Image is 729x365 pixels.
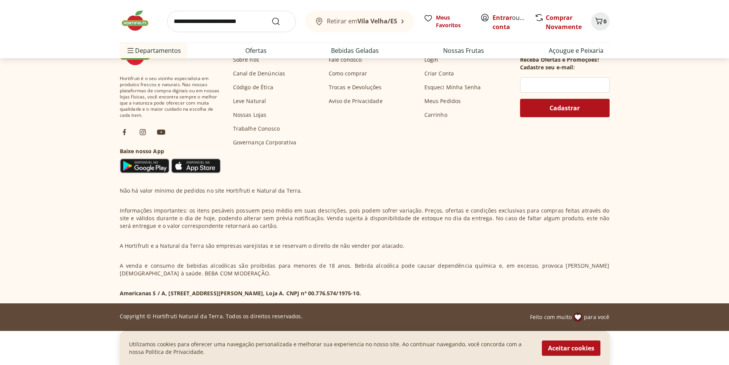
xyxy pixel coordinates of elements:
span: Cadastrar [550,105,580,111]
a: Açougue e Peixaria [549,46,603,55]
button: Aceitar cookies [542,340,600,356]
h3: Cadastre seu e-mail: [520,64,575,71]
img: App Store Icon [171,158,221,173]
span: para você [584,313,609,321]
h3: Baixe nosso App [120,147,221,155]
span: Feito com muito [530,313,572,321]
button: Menu [126,41,135,60]
button: Carrinho [591,12,610,31]
b: Vila Velha/ES [357,17,397,25]
a: Comprar Novamente [546,13,582,31]
a: Governança Corporativa [233,139,297,146]
a: Trabalhe Conosco [233,125,280,133]
span: 0 [603,18,607,25]
button: Retirar emVila Velha/ES [305,11,414,32]
span: ou [493,13,527,31]
img: Hortifruti [120,9,158,32]
a: Nossas Lojas [233,111,267,119]
a: Entrar [493,13,512,22]
a: Esqueci Minha Senha [424,83,481,91]
a: Como comprar [329,70,367,77]
span: Meus Favoritos [436,14,471,29]
img: ytb [157,128,166,137]
a: Criar conta [493,13,535,31]
p: Copyright © Hortifruti Natural da Terra. Todos os direitos reservados. [120,313,303,320]
p: A venda e consumo de bebidas alcoólicas são proibidas para menores de 18 anos. Bebida alcoólica p... [120,262,610,277]
a: Código de Ética [233,83,273,91]
a: Sobre nós [233,56,259,64]
a: Bebidas Geladas [331,46,379,55]
a: Leve Natural [233,97,266,105]
a: Nossas Frutas [443,46,484,55]
a: Trocas e Devoluções [329,83,382,91]
p: A Hortifruti e a Natural da Terra são empresas varejistas e se reservam o direito de não vender p... [120,242,404,250]
span: Departamentos [126,41,181,60]
a: Login [424,56,439,64]
a: Meus Favoritos [424,14,471,29]
span: Retirar em [327,18,397,25]
input: search [167,11,296,32]
a: Meus Pedidos [424,97,461,105]
p: Americanas S / A, [STREET_ADDRESS][PERSON_NAME], Loja A. CNPJ nº 00.776.574/1975-10. [120,290,361,297]
a: Fale conosco [329,56,362,64]
button: Submit Search [271,17,290,26]
p: Informações importantes: os itens pesáveis possuem peso médio em suas descrições, pois podem sofr... [120,207,610,230]
a: Aviso de Privacidade [329,97,383,105]
img: ig [138,128,147,137]
h3: Receba Ofertas e Promoções! [520,56,599,64]
p: Não há valor mínimo de pedidos no site Hortifruti e Natural da Terra. [120,187,302,195]
a: Canal de Denúncias [233,70,285,77]
img: fb [120,128,129,137]
a: Criar Conta [424,70,454,77]
button: Cadastrar [520,99,610,117]
a: Carrinho [424,111,447,119]
span: Hortifruti é o seu vizinho especialista em produtos frescos e naturais. Nas nossas plataformas de... [120,75,221,118]
a: Ofertas [245,46,267,55]
img: Google Play Icon [120,158,170,173]
p: Utilizamos cookies para oferecer uma navegação personalizada e melhorar sua experiencia no nosso ... [129,340,533,356]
